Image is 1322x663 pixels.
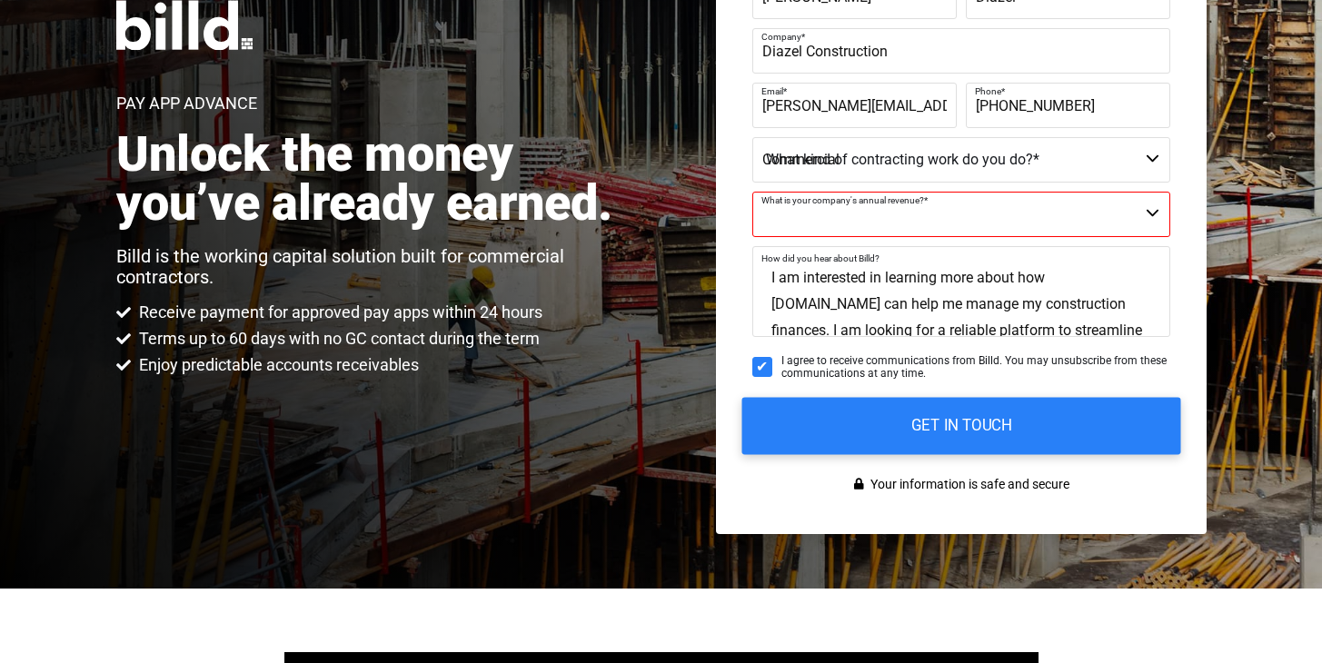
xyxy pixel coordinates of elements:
[866,471,1069,498] span: Your information is safe and secure
[761,86,783,96] span: Email
[975,86,1001,96] span: Phone
[761,253,880,263] span: How did you hear about Billd?
[781,354,1170,381] span: I agree to receive communications from Billd. You may unsubscribe from these communications at an...
[761,32,801,42] span: Company
[134,328,540,350] span: Terms up to 60 days with no GC contact during the term
[752,246,1170,337] textarea: I am interested in learning more about how [DOMAIN_NAME] can help me manage my construction finan...
[116,130,631,228] h2: Unlock the money you’ve already earned.
[116,246,631,288] p: Billd is the working capital solution built for commercial contractors.
[134,354,419,376] span: Enjoy predictable accounts receivables
[741,397,1180,454] input: GET IN TOUCH
[134,302,542,323] span: Receive payment for approved pay apps within 24 hours
[116,95,257,112] h1: Pay App Advance
[752,357,772,377] input: I agree to receive communications from Billd. You may unsubscribe from these communications at an...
